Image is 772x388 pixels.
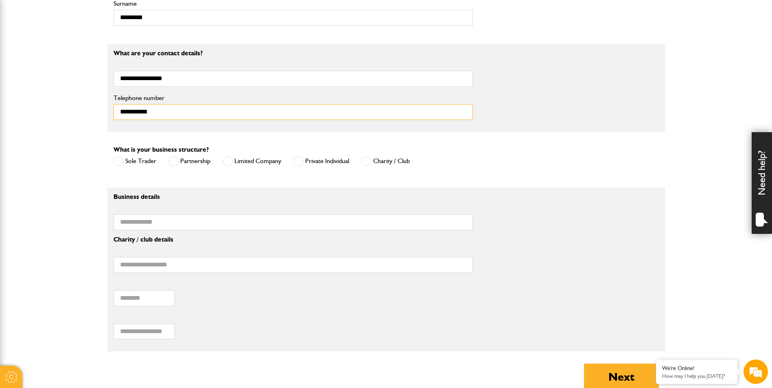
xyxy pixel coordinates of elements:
label: Surname [114,0,473,7]
input: Enter your phone number [11,123,149,141]
img: d_20077148190_company_1631870298795_20077148190 [14,45,34,57]
label: Limited Company [223,156,281,166]
label: Charity / Club [361,156,410,166]
label: What is your business structure? [114,146,209,153]
input: Enter your email address [11,99,149,117]
em: Start Chat [111,251,148,262]
div: Chat with us now [42,46,137,56]
label: Private Individual [293,156,349,166]
p: How may I help you today? [662,373,731,379]
label: Sole Trader [114,156,156,166]
div: Minimize live chat window [133,4,153,24]
p: Charity / club details [114,236,473,243]
p: Business details [114,194,473,200]
input: Enter your last name [11,75,149,93]
div: Need help? [752,132,772,234]
div: We're Online! [662,365,731,372]
label: Telephone number [114,95,473,101]
label: Partnership [168,156,210,166]
textarea: Type your message and hit 'Enter' [11,147,149,244]
p: What are your contact details? [114,50,473,57]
